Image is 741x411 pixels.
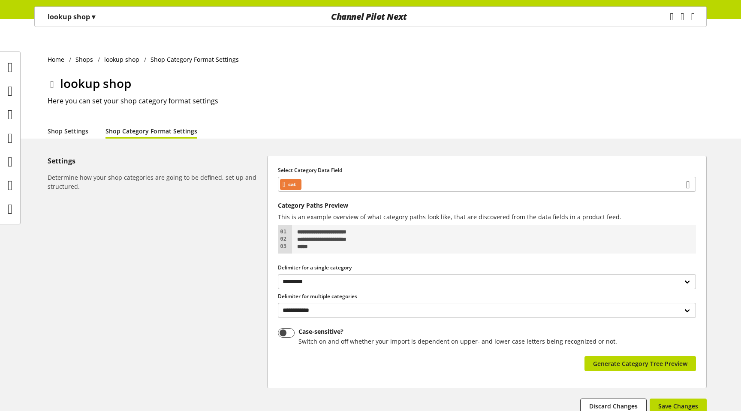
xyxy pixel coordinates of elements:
span: Save Changes [658,402,698,411]
div: 03 [278,243,288,250]
button: Generate Category Tree Preview [584,356,696,371]
p: lookup shop [48,12,95,22]
div: Case-sensitive? [298,328,617,335]
a: lookup shop [100,55,144,64]
span: Delimiter for multiple categories [278,293,357,300]
p: This is an example overview of what category paths look like, that are discovered from the data f... [278,212,696,221]
h6: Determine how your shop categories are going to be defined, set up and structured. [48,173,264,191]
a: Shop Settings [48,127,88,136]
nav: main navigation [34,6,707,27]
a: Home [48,55,69,64]
label: Select Category Data Field [278,166,696,174]
span: Generate Category Tree Preview [593,359,687,368]
p: Category Paths Preview [278,202,696,209]
span: cat [288,179,296,190]
span: Discard Changes [589,402,638,411]
h2: Here you can set your shop category format settings [48,96,707,106]
div: 02 [278,236,288,243]
div: 01 [278,228,288,236]
span: ▾ [92,12,95,21]
div: Switch on and off whether your import is dependent on upper- and lower case letters being recogni... [298,337,617,346]
h5: Settings [48,156,264,166]
a: Shops [71,55,98,64]
span: lookup shop [104,55,139,64]
span: lookup shop [60,75,131,91]
a: Shop Category Format Settings [105,127,197,136]
span: Delimiter for a single category [278,264,352,271]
